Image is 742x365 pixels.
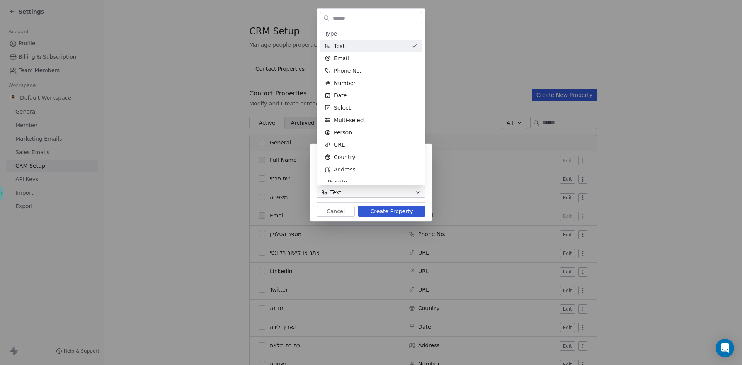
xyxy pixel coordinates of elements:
[334,67,361,75] span: Phone No.
[320,27,422,188] div: Suggestions
[334,79,356,87] span: Number
[328,178,347,186] span: Priority
[334,54,349,62] span: Email
[334,104,351,112] span: Select
[334,166,356,173] span: Address
[334,129,352,136] span: Person
[334,92,347,99] span: Date
[334,141,345,149] span: URL
[334,116,365,124] span: Multi-select
[334,42,345,50] span: Text
[334,153,356,161] span: Country
[325,30,337,37] span: Type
